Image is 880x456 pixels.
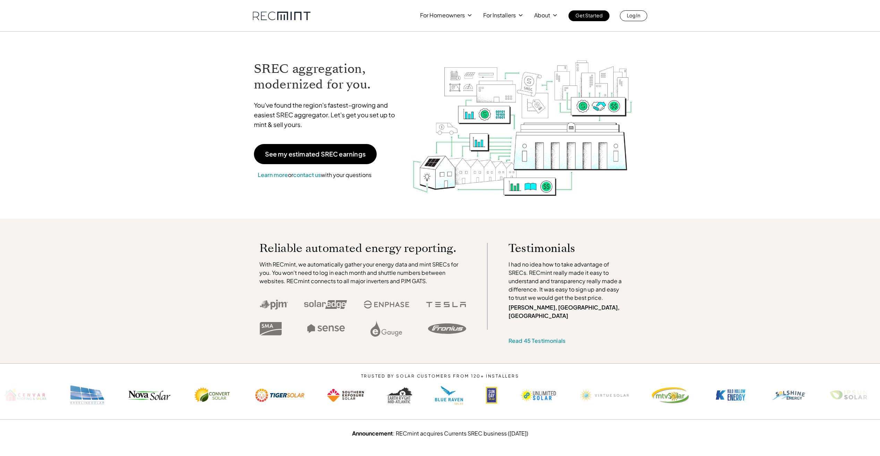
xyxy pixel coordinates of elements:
a: Read 45 Testimonials [509,337,565,344]
p: With RECmint, we automatically gather your energy data and mint SRECs for you. You won't need to ... [259,260,466,285]
p: About [534,10,550,20]
img: RECmint value cycle [412,42,633,198]
p: Get Started [575,10,603,20]
p: TRUSTED BY SOLAR CUSTOMERS FROM 120+ INSTALLERS [340,374,540,379]
p: See my estimated SREC earnings [265,151,366,157]
h1: SREC aggregation, modernized for you. [254,61,402,92]
a: Log In [620,10,647,21]
a: Learn more [258,171,288,178]
p: [PERSON_NAME], [GEOGRAPHIC_DATA], [GEOGRAPHIC_DATA] [509,303,625,320]
p: Testimonials [509,243,612,253]
a: Get Started [569,10,609,21]
a: contact us [293,171,321,178]
a: See my estimated SREC earnings [254,144,377,164]
p: Log In [627,10,640,20]
p: Reliable automated energy reporting. [259,243,466,253]
p: For Homeowners [420,10,465,20]
a: Announcement: RECmint acquires Currents SREC business ([DATE]) [352,430,528,437]
p: or with your questions [254,170,375,179]
p: You've found the region's fastest-growing and easiest SREC aggregator. Let's get you set up to mi... [254,100,402,129]
p: I had no idea how to take advantage of SRECs. RECmint really made it easy to understand and trans... [509,260,625,302]
strong: Announcement [352,430,393,437]
p: For Installers [483,10,516,20]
